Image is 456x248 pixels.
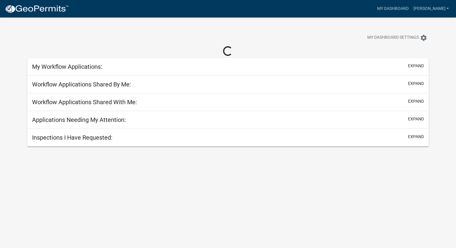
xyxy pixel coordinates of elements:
button: expand [408,98,424,104]
button: expand [408,63,424,69]
span: My Dashboard Settings [367,34,419,41]
h5: Inspections I Have Requested: [32,134,112,141]
h5: My Workflow Applications: [32,63,102,70]
button: expand [408,134,424,140]
a: My Dashboard [374,3,411,14]
h5: Workflow Applications Shared By Me: [32,81,131,88]
a: [PERSON_NAME] [411,3,451,14]
h5: Applications Needing My Attention: [32,116,126,123]
button: expand [408,80,424,87]
h5: Workflow Applications Shared With Me: [32,98,137,106]
button: expand [408,116,424,122]
i: settings [420,34,427,41]
button: My Dashboard Settingssettings [362,32,432,44]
